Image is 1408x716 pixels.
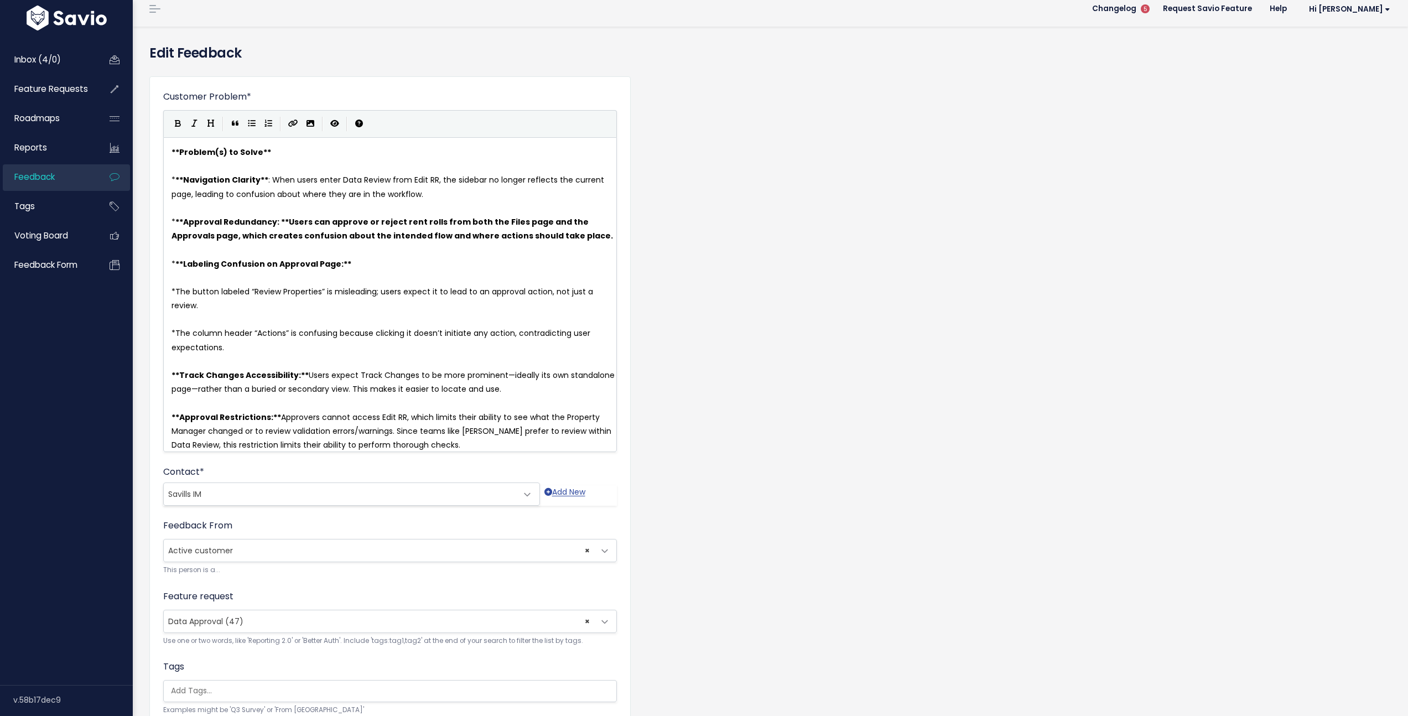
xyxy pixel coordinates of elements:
button: Bold [169,116,186,132]
span: Users expect Track Changes to be more prominent—ideally its own standalone page—rather than a bur... [172,370,617,395]
a: Roadmaps [3,106,92,131]
span: Labeling Confusion on Approval Page: [183,258,344,269]
a: Reports [3,135,92,160]
span: Active customer [164,539,594,562]
label: Feedback From [163,519,232,532]
a: Inbox (4/0) [3,47,92,72]
a: Feedback form [3,252,92,278]
label: Customer Problem [163,90,251,103]
span: Data Approval (47) [168,616,243,627]
small: Examples might be 'Q3 Survey' or 'From [GEOGRAPHIC_DATA]' [163,704,617,716]
button: Import an image [302,116,319,132]
a: Hi [PERSON_NAME] [1296,1,1399,18]
button: Italic [186,116,202,132]
img: logo-white.9d6f32f41409.svg [24,6,110,30]
span: Track Changes Accessibility: [179,370,301,381]
span: Approval Restrictions: [179,412,273,423]
span: The button labeled “Review Properties” is misleading; users expect it to lead to an approval acti... [172,286,595,311]
button: Heading [202,116,219,132]
span: Data Approval (47) [164,610,594,632]
i: | [346,117,347,131]
button: Create Link [284,116,302,132]
span: Changelog [1092,5,1136,13]
span: Hi [PERSON_NAME] [1309,5,1390,13]
span: Data Approval (47) [163,610,617,633]
i: | [322,117,323,131]
small: Use one or two words, like 'Reporting 2.0' or 'Better Auth'. Include 'tags:tag1,tag2' at the end ... [163,635,617,647]
label: Contact [163,465,204,479]
span: Problem(s) to Solve [179,147,263,158]
a: Feedback [3,164,92,190]
span: Roadmaps [14,112,60,124]
div: v.58b17dec9 [13,686,133,714]
span: Navigation Clarity [183,174,261,185]
span: 5 [1141,4,1150,13]
span: : When users enter Data Review from Edit RR, the sidebar no longer reflects the current page, lea... [172,174,606,199]
input: Add Tags... [167,685,619,697]
span: The column header “Actions” is confusing because clicking it doesn’t initiate any action, contrad... [172,328,593,352]
a: Request Savio Feature [1154,1,1261,17]
h4: Edit Feedback [149,43,1391,63]
span: Savills IM [164,483,517,505]
label: Tags [163,660,184,673]
span: × [585,610,590,632]
span: Approval Redundancy: **Users can approve or reject rent rolls from both the Files page and the Ap... [172,216,613,241]
span: Feedback [14,171,55,183]
span: Inbox (4/0) [14,54,61,65]
span: Approvers cannot access Edit RR, which limits their ability to see what the Property Manager chan... [172,412,614,450]
span: Feedback form [14,259,77,271]
span: × [585,539,590,562]
button: Quote [227,116,243,132]
span: Active customer [163,539,617,562]
i: | [280,117,281,131]
span: Reports [14,142,47,153]
a: Tags [3,194,92,219]
span: Tags [14,200,35,212]
label: Feature request [163,590,233,603]
i: | [222,117,224,131]
span: Savills IM [168,489,201,500]
span: Voting Board [14,230,68,241]
small: This person is a... [163,564,617,576]
button: Toggle Preview [326,116,343,132]
button: Generic List [243,116,260,132]
a: Feature Requests [3,76,92,102]
span: Savills IM [163,482,540,506]
a: Add New [544,485,585,506]
span: Feature Requests [14,83,88,95]
a: Help [1261,1,1296,17]
button: Markdown Guide [351,116,367,132]
button: Numbered List [260,116,277,132]
a: Voting Board [3,223,92,248]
